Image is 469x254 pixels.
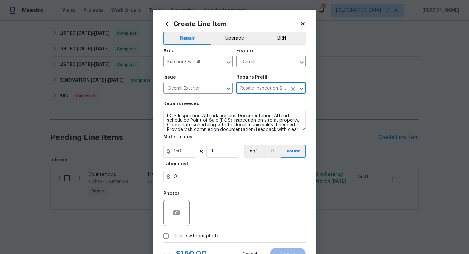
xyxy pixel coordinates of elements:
button: Open [297,84,306,93]
h5: Feature [236,49,255,53]
h5: Material cost [163,135,194,139]
h5: Labor cost [163,162,188,166]
h5: Repairs needed [163,102,200,106]
h5: Area [163,49,175,53]
textarea: POS Inspection Attendance and Documentation: Attend scheduled Point of Sale (POS) inspection on-s... [163,110,306,131]
button: Clear [289,84,298,93]
h5: Photos [163,191,180,196]
button: ft [264,145,281,158]
button: count [281,145,306,158]
button: Upgrade [211,32,258,45]
span: Create without photos [172,233,222,240]
button: Open [297,58,306,67]
button: Open [224,84,233,93]
button: sqft [244,145,264,158]
h2: Create Line Item [163,20,300,27]
button: Repair [163,32,211,45]
h5: Repairs Prefill [236,75,269,80]
h5: Issue [163,75,176,80]
button: BRN [258,32,306,45]
button: Open [224,58,233,67]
